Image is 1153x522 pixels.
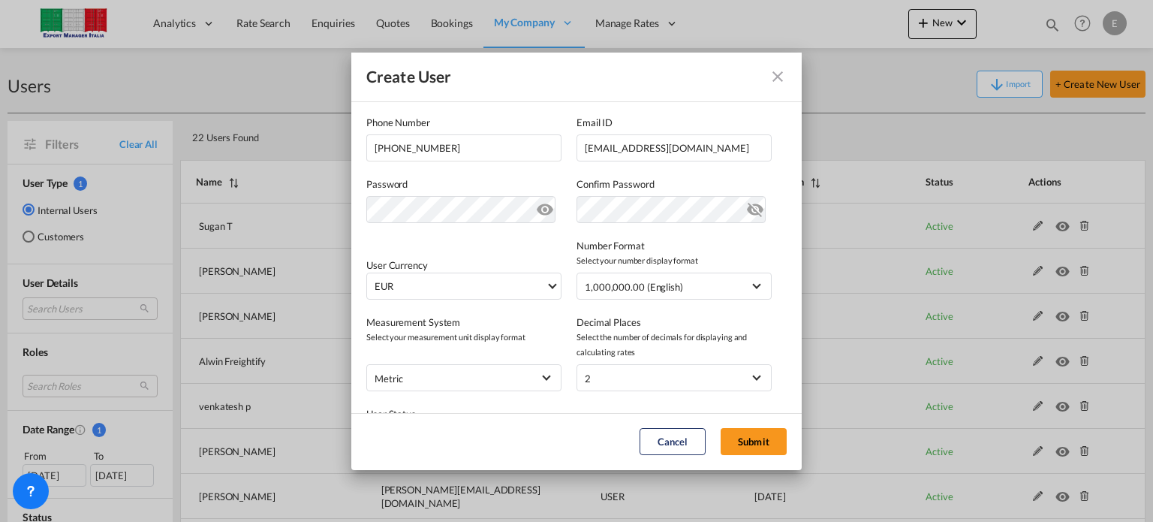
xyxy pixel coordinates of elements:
md-icon: icon-eye-off [746,198,764,216]
div: 1,000,000.00 (English) [585,281,683,293]
label: Decimal Places [576,315,772,330]
div: metric [375,373,402,385]
span: Select your number display format [576,253,772,268]
button: icon-close fg-AAA8AD [763,62,793,92]
button: Cancel [640,428,706,455]
button: Submit [721,428,787,455]
md-dialog: General General ... [351,53,802,470]
div: User Status [366,406,576,421]
span: Select your measurement unit display format [366,330,561,345]
label: Measurement System [366,315,561,330]
md-icon: icon-close fg-AAA8AD [769,68,787,86]
label: Email ID [576,115,772,130]
span: EUR [375,279,546,294]
div: Create User [366,67,451,86]
input: +393486724722 [366,134,561,161]
md-icon: icon-eye-off [536,198,554,216]
input: Email [576,134,772,161]
label: Phone Number [366,115,561,130]
div: 2 [585,373,591,385]
label: Password [366,177,561,192]
span: Select the number of decimals for displaying and calculating rates [576,330,772,360]
label: Confirm Password [576,177,772,192]
md-select: Select Currency: € EUREuro [366,273,561,300]
label: Number Format [576,238,772,253]
label: User Currency [366,259,428,271]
